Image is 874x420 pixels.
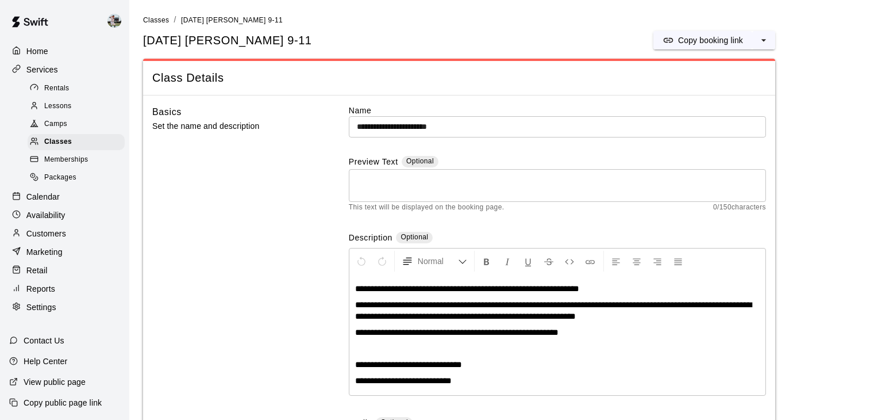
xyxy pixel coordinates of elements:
[397,251,472,272] button: Formatting Options
[28,97,129,115] a: Lessons
[9,61,120,78] a: Services
[143,14,860,26] nav: breadcrumb
[143,15,169,24] a: Classes
[24,356,67,367] p: Help Center
[28,79,129,97] a: Rentals
[107,14,121,28] img: Matt Hill
[24,376,86,388] p: View public page
[498,251,517,272] button: Format Italics
[44,172,76,184] span: Packages
[28,81,125,97] div: Rentals
[26,64,58,75] p: Services
[539,251,559,272] button: Format Strikethrough
[26,265,48,276] p: Retail
[713,202,766,213] span: 0 / 150 characters
[26,209,66,221] p: Availability
[44,101,72,112] span: Lessons
[28,116,129,133] a: Camps
[28,151,129,169] a: Memberships
[26,301,56,313] p: Settings
[418,255,458,267] span: Normal
[349,232,392,245] label: Description
[9,299,120,316] a: Settings
[349,105,766,116] label: Name
[26,283,55,295] p: Reports
[9,43,120,60] a: Home
[152,70,766,86] span: Class Details
[143,33,312,48] h5: [DATE] [PERSON_NAME] 9-11
[648,251,667,272] button: Right Align
[174,14,176,26] li: /
[28,116,125,132] div: Camps
[606,251,626,272] button: Left Align
[653,31,752,49] button: Copy booking link
[518,251,538,272] button: Format Underline
[9,280,120,297] a: Reports
[372,251,392,272] button: Redo
[152,105,182,120] h6: Basics
[349,156,398,169] label: Preview Text
[406,157,434,165] span: Optional
[678,35,743,46] p: Copy booking link
[28,134,125,150] div: Classes
[44,83,70,94] span: Rentals
[352,251,371,272] button: Undo
[26,228,66,239] p: Customers
[9,188,120,205] a: Calendar
[26,246,63,258] p: Marketing
[152,119,312,133] p: Set the name and description
[9,243,120,261] a: Marketing
[28,98,125,114] div: Lessons
[44,154,88,166] span: Memberships
[9,262,120,279] a: Retail
[26,191,60,203] p: Calendar
[26,45,48,57] p: Home
[560,251,579,272] button: Insert Code
[668,251,688,272] button: Justify Align
[24,397,102,408] p: Copy public page link
[44,136,72,148] span: Classes
[28,169,129,187] a: Packages
[9,225,120,242] a: Customers
[627,251,646,272] button: Center Align
[44,119,67,130] span: Camps
[477,251,496,272] button: Format Bold
[401,233,428,241] span: Optional
[349,202,505,213] span: This text will be displayed on the booking page.
[28,170,125,186] div: Packages
[752,31,775,49] button: select merge strategy
[9,207,120,224] a: Availability
[143,16,169,24] span: Classes
[28,152,125,168] div: Memberships
[105,9,129,32] div: Matt Hill
[28,133,129,151] a: Classes
[24,335,64,346] p: Contact Us
[181,16,283,24] span: [DATE] [PERSON_NAME] 9-11
[580,251,600,272] button: Insert Link
[653,31,775,49] div: split button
